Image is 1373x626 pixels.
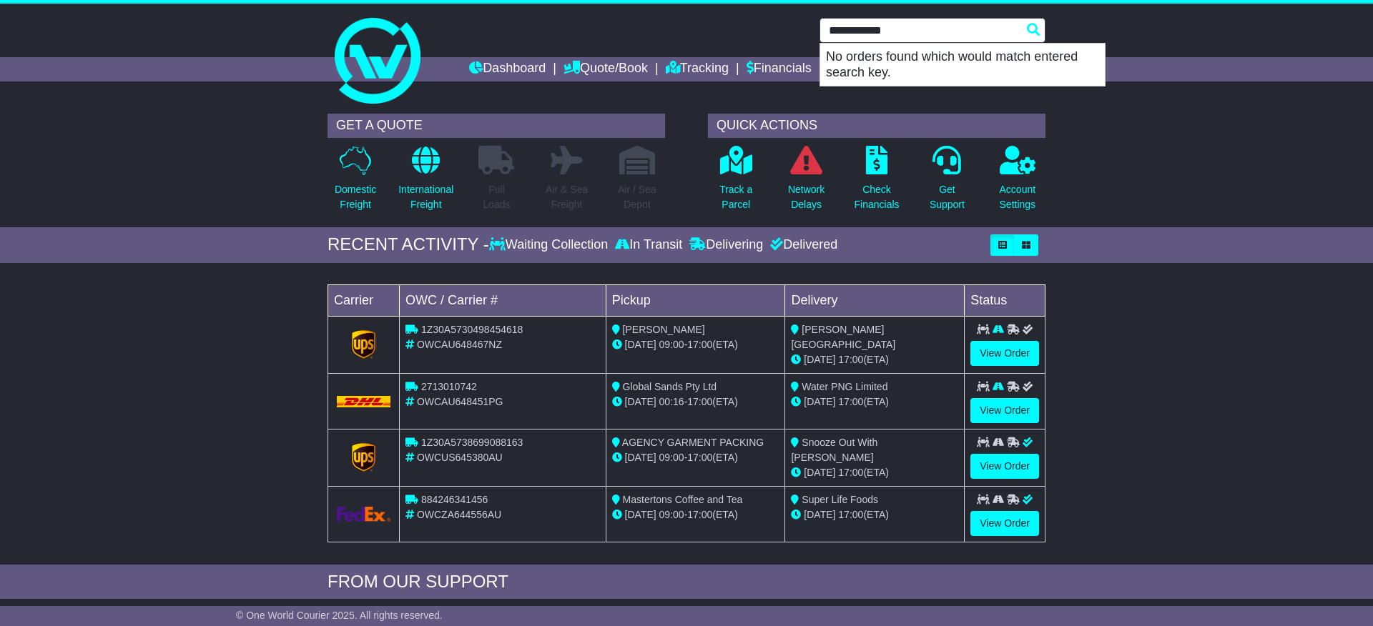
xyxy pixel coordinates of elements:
[838,354,863,365] span: 17:00
[334,145,377,220] a: DomesticFreight
[417,452,503,463] span: OWCUS645380AU
[398,182,453,212] p: International Freight
[785,284,965,316] td: Delivery
[838,467,863,478] span: 17:00
[719,182,752,212] p: Track a Parcel
[791,352,958,367] div: (ETA)
[970,454,1039,479] a: View Order
[791,507,958,522] div: (ETA)
[666,57,729,81] a: Tracking
[855,182,900,212] p: Check Financials
[687,339,712,350] span: 17:00
[929,145,965,220] a: GetSupport
[612,337,779,352] div: - (ETA)
[328,284,400,316] td: Carrier
[421,381,477,392] span: 2713010742
[478,182,514,212] p: Full Loads
[687,396,712,407] span: 17:00
[623,381,717,392] span: Global Sands Pty Ltd
[421,494,488,505] span: 884246341456
[1000,182,1036,212] p: Account Settings
[337,396,390,407] img: DHL.png
[328,234,489,255] div: RECENT ACTIVITY -
[469,57,546,81] a: Dashboard
[804,396,835,407] span: [DATE]
[546,182,588,212] p: Air & Sea Freight
[421,324,523,335] span: 1Z30A5730498454618
[611,237,686,253] div: In Transit
[417,339,502,350] span: OWCAU648467NZ
[623,494,743,505] span: Mastertons Coffee and Tea
[802,381,887,392] span: Water PNG Limited
[352,330,376,359] img: GetCarrierServiceLogo
[564,57,648,81] a: Quote/Book
[618,182,656,212] p: Air / Sea Depot
[854,145,900,220] a: CheckFinancials
[400,284,606,316] td: OWC / Carrier #
[337,507,390,522] img: GetCarrierServiceLogo
[747,57,812,81] a: Financials
[335,182,376,212] p: Domestic Freight
[659,452,684,463] span: 09:00
[625,339,656,350] span: [DATE]
[965,284,1045,316] td: Status
[625,509,656,520] span: [DATE]
[804,509,835,520] span: [DATE]
[659,339,684,350] span: 09:00
[804,467,835,478] span: [DATE]
[838,396,863,407] span: 17:00
[791,437,877,463] span: Snooze Out With [PERSON_NAME]
[489,237,611,253] div: Waiting Collection
[625,396,656,407] span: [DATE]
[612,450,779,465] div: - (ETA)
[970,341,1039,366] a: View Order
[802,494,878,505] span: Super Life Foods
[687,452,712,463] span: 17:00
[838,509,863,520] span: 17:00
[767,237,837,253] div: Delivered
[417,509,501,520] span: OWCZA644556AU
[625,452,656,463] span: [DATE]
[352,443,376,472] img: GetCarrierServiceLogo
[791,324,895,350] span: [PERSON_NAME] [GEOGRAPHIC_DATA]
[719,145,753,220] a: Track aParcel
[328,114,665,138] div: GET A QUOTE
[659,509,684,520] span: 09:00
[686,237,767,253] div: Delivering
[820,44,1105,86] p: No orders found which would match entered search key.
[791,465,958,480] div: (ETA)
[622,437,764,448] span: AGENCY GARMENT PACKING
[687,509,712,520] span: 17:00
[659,396,684,407] span: 00:16
[787,145,825,220] a: NetworkDelays
[421,437,523,448] span: 1Z30A5738699088163
[999,145,1037,220] a: AccountSettings
[804,354,835,365] span: [DATE]
[398,145,454,220] a: InternationalFreight
[612,394,779,409] div: - (ETA)
[623,324,705,335] span: [PERSON_NAME]
[328,572,1045,592] div: FROM OUR SUPPORT
[788,182,825,212] p: Network Delays
[236,610,443,621] span: © One World Courier 2025. All rights reserved.
[612,507,779,522] div: - (ETA)
[417,396,503,407] span: OWCAU648451PG
[791,394,958,409] div: (ETA)
[708,114,1045,138] div: QUICK ACTIONS
[970,511,1039,536] a: View Order
[970,398,1039,423] a: View Order
[606,284,785,316] td: Pickup
[930,182,965,212] p: Get Support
